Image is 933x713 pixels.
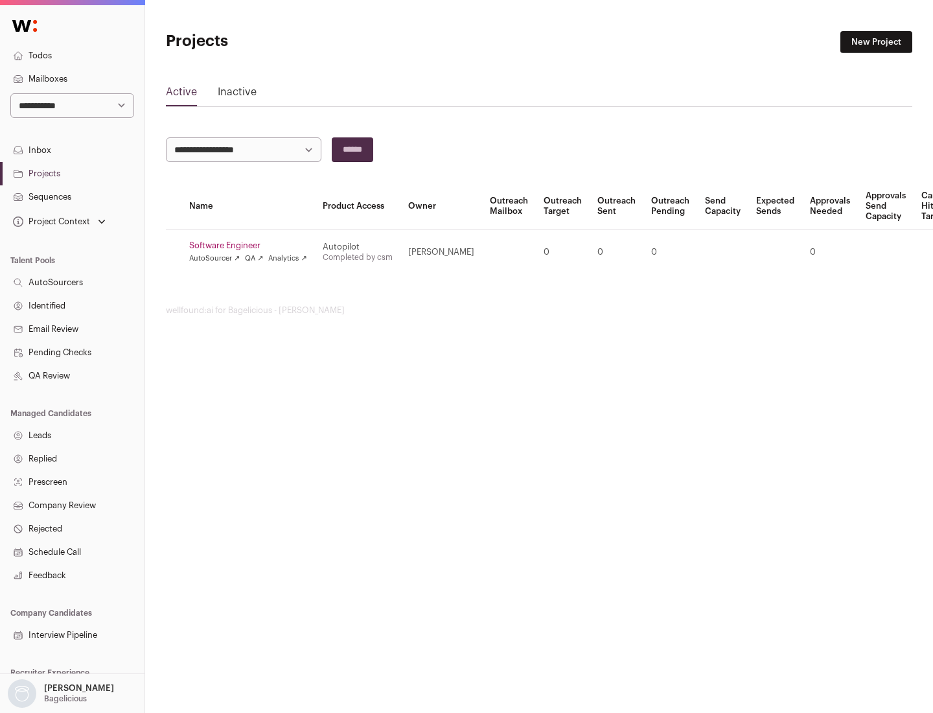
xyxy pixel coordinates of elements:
[10,213,108,231] button: Open dropdown
[858,183,914,230] th: Approvals Send Capacity
[840,31,912,53] a: New Project
[536,183,590,230] th: Outreach Target
[189,240,307,251] a: Software Engineer
[536,230,590,275] td: 0
[166,31,415,52] h1: Projects
[268,253,306,264] a: Analytics ↗
[10,216,90,227] div: Project Context
[5,13,44,39] img: Wellfound
[166,84,197,105] a: Active
[181,183,315,230] th: Name
[44,694,87,704] p: Bagelicious
[189,253,240,264] a: AutoSourcer ↗
[315,183,400,230] th: Product Access
[802,230,858,275] td: 0
[5,679,117,708] button: Open dropdown
[400,183,482,230] th: Owner
[323,253,393,261] a: Completed by csm
[590,230,643,275] td: 0
[643,183,697,230] th: Outreach Pending
[590,183,643,230] th: Outreach Sent
[482,183,536,230] th: Outreach Mailbox
[218,84,257,105] a: Inactive
[166,305,912,316] footer: wellfound:ai for Bagelicious - [PERSON_NAME]
[802,183,858,230] th: Approvals Needed
[44,683,114,694] p: [PERSON_NAME]
[400,230,482,275] td: [PERSON_NAME]
[8,679,36,708] img: nopic.png
[245,253,263,264] a: QA ↗
[697,183,748,230] th: Send Capacity
[643,230,697,275] td: 0
[323,242,393,252] div: Autopilot
[748,183,802,230] th: Expected Sends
